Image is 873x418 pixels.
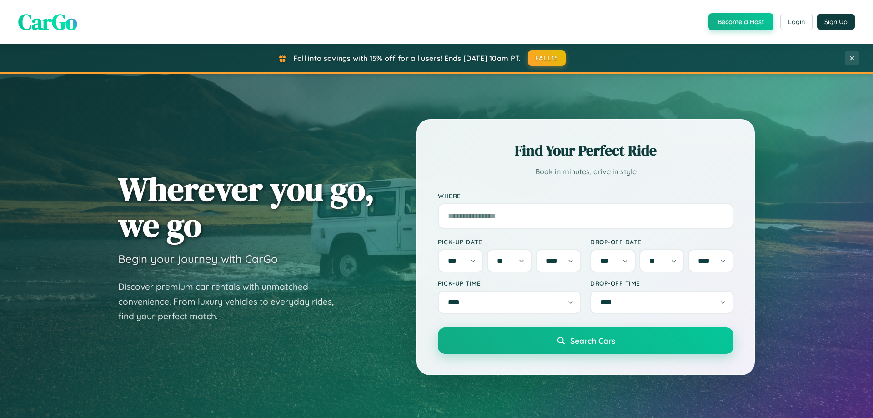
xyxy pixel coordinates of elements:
button: Sign Up [817,14,855,30]
button: Become a Host [708,13,773,30]
label: Where [438,192,733,200]
p: Discover premium car rentals with unmatched convenience. From luxury vehicles to everyday rides, ... [118,279,346,324]
label: Pick-up Date [438,238,581,246]
button: FALL15 [528,50,566,66]
label: Drop-off Date [590,238,733,246]
button: Search Cars [438,327,733,354]
label: Pick-up Time [438,279,581,287]
p: Book in minutes, drive in style [438,165,733,178]
h1: Wherever you go, we go [118,171,375,243]
h3: Begin your journey with CarGo [118,252,278,266]
span: CarGo [18,7,77,37]
span: Fall into savings with 15% off for all users! Ends [DATE] 10am PT. [293,54,521,63]
button: Login [780,14,813,30]
h2: Find Your Perfect Ride [438,141,733,161]
span: Search Cars [570,336,615,346]
label: Drop-off Time [590,279,733,287]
